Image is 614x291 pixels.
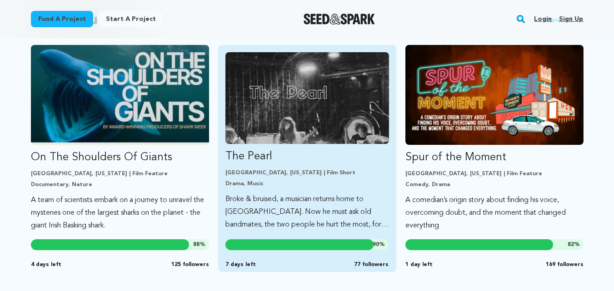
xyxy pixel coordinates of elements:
p: The Pearl [225,149,389,164]
p: Drama, Music [225,180,389,187]
span: 169 followers [546,261,584,268]
p: [GEOGRAPHIC_DATA], [US_STATE] | Film Feature [31,170,209,178]
span: % [193,241,205,248]
span: 7 days left [225,261,256,268]
p: [GEOGRAPHIC_DATA], [US_STATE] | Film Short [225,169,389,177]
p: Broke & bruised, a musician returns home to [GEOGRAPHIC_DATA]. Now he must ask old bandmates, the... [225,193,389,231]
span: 4 days left [31,261,61,268]
span: % [373,241,385,248]
span: 90 [373,242,379,247]
a: Fund Spur of the Moment [405,45,584,232]
a: Fund a project [31,11,93,27]
p: Documentary, Nature [31,181,209,188]
p: [GEOGRAPHIC_DATA], [US_STATE] | Film Feature [405,170,584,178]
p: Spur of the Moment [405,150,584,165]
span: 77 followers [354,261,389,268]
span: 1 day left [405,261,433,268]
img: Seed&Spark Logo Dark Mode [304,14,375,25]
p: A team of scientists embark on a journey to unravel the mysteries one of the largest sharks on th... [31,194,209,232]
span: % [568,241,580,248]
a: Fund The Pearl [225,52,389,231]
span: 82 [568,242,574,247]
a: Sign up [559,12,583,26]
p: A comedian’s origin story about finding his voice, overcoming doubt, and the moment that changed ... [405,194,584,232]
span: 88 [193,242,200,247]
a: Fund On The Shoulders Of Giants [31,45,209,232]
a: Seed&Spark Homepage [304,14,375,25]
span: 125 followers [171,261,209,268]
a: Start a project [99,11,163,27]
a: Login [534,12,552,26]
p: Comedy, Drama [405,181,584,188]
p: On The Shoulders Of Giants [31,150,209,165]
